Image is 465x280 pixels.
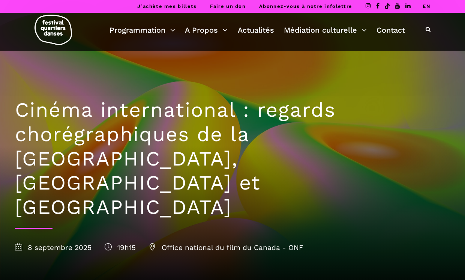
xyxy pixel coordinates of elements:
[210,3,246,9] a: Faire un don
[15,98,450,220] h1: Cinéma international : regards chorégraphiques de la [GEOGRAPHIC_DATA], [GEOGRAPHIC_DATA] et [GEO...
[105,243,136,252] span: 19h15
[149,243,303,252] span: Office national du film du Canada - ONF
[34,15,72,45] img: logo-fqd-med
[109,24,175,36] a: Programmation
[185,24,228,36] a: A Propos
[423,3,430,9] a: EN
[376,24,405,36] a: Contact
[259,3,352,9] a: Abonnez-vous à notre infolettre
[15,243,91,252] span: 8 septembre 2025
[137,3,196,9] a: J’achète mes billets
[284,24,367,36] a: Médiation culturelle
[238,24,274,36] a: Actualités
